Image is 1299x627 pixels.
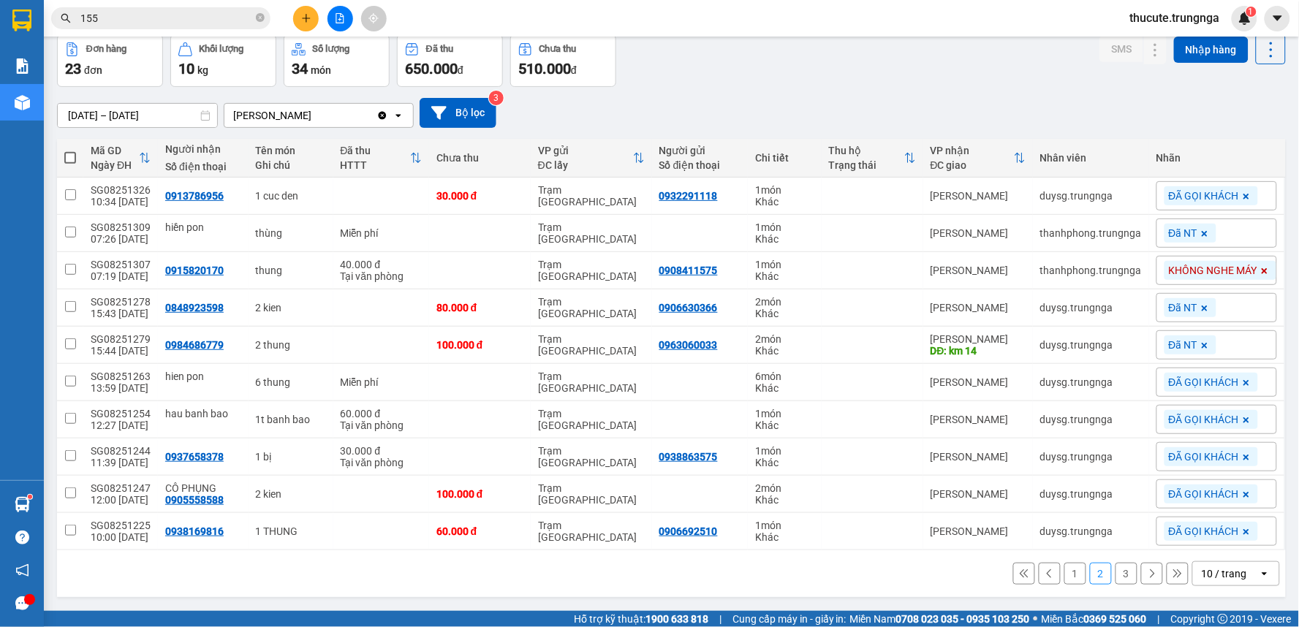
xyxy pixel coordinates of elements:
div: 15:43 [DATE] [91,308,151,319]
div: Trạm [GEOGRAPHIC_DATA] [538,221,645,245]
div: [PERSON_NAME] [931,190,1026,202]
div: duysg.trungnga [1040,302,1142,313]
span: ĐÃ GỌI KHÁCH [1169,450,1239,463]
span: ĐÃ GỌI KHÁCH [1169,413,1239,426]
div: Khác [755,457,814,468]
span: 34 [292,60,308,77]
div: 6 thung [256,376,326,388]
span: Đã NT [1169,301,1197,314]
div: 2 món [755,482,814,494]
span: | [719,611,722,627]
div: 2 món [755,333,814,345]
span: ĐÃ GỌI KHÁCH [1169,525,1239,538]
img: warehouse-icon [15,497,30,512]
div: 07:19 [DATE] [91,270,151,282]
div: 2 kien [256,488,326,500]
div: CÔ PHỤNG [165,482,241,494]
div: Khối lượng [200,44,244,54]
div: 0932291118 [659,190,718,202]
div: Khác [755,196,814,208]
div: duysg.trungnga [1040,525,1142,537]
div: 13:59 [DATE] [91,382,151,394]
div: Tên món [256,145,326,156]
strong: 0369 525 060 [1084,613,1147,625]
div: Trạm [GEOGRAPHIC_DATA] [538,520,645,543]
th: Toggle SortBy [333,139,429,178]
div: Khác [755,233,814,245]
button: Chưa thu510.000đ [510,34,616,87]
img: solution-icon [15,58,30,74]
div: 10:34 [DATE] [91,196,151,208]
div: Khác [755,270,814,282]
div: 0937658378 [165,451,224,463]
div: [PERSON_NAME] [931,414,1026,425]
div: Trạng thái [829,159,904,171]
button: 1 [1064,563,1086,585]
div: SG08251225 [91,520,151,531]
div: Nhãn [1156,152,1277,164]
div: 30.000 đ [341,445,422,457]
svg: open [393,110,404,121]
div: Khác [755,531,814,543]
div: 15:44 [DATE] [91,345,151,357]
span: kg [197,64,208,76]
div: hien pon [165,370,241,382]
img: warehouse-icon [15,95,30,110]
button: plus [293,6,319,31]
div: 0848923598 [165,302,224,313]
span: 10 [178,60,194,77]
div: DĐ: km 14 [931,345,1026,357]
div: SG08251263 [91,370,151,382]
div: 0963060033 [659,339,718,351]
div: SG08251279 [91,333,151,345]
input: Select a date range. [58,104,217,127]
div: 0905558588 [165,494,224,506]
th: Toggle SortBy [822,139,923,178]
span: copyright [1218,614,1228,624]
div: [PERSON_NAME] [931,333,1026,345]
div: 1t banh bao [256,414,326,425]
div: SG08251326 [91,184,151,196]
span: 1 [1249,7,1254,17]
span: đ [571,64,577,76]
div: 1 món [755,259,814,270]
div: thanhphong.trungnga [1040,227,1142,239]
button: Đơn hàng23đơn [57,34,163,87]
span: message [15,596,29,610]
div: Trạm [GEOGRAPHIC_DATA] [538,445,645,468]
div: Trạm [GEOGRAPHIC_DATA] [538,184,645,208]
div: [PERSON_NAME] [931,376,1026,388]
div: Trạm [GEOGRAPHIC_DATA] [538,333,645,357]
svg: Clear value [376,110,388,121]
div: 1 bị [256,451,326,463]
div: Số điện thoại [165,161,241,172]
span: ĐÃ GỌI KHÁCH [1169,376,1239,389]
div: Khác [755,419,814,431]
div: thung [256,265,326,276]
div: 0938169816 [165,525,224,537]
div: [PERSON_NAME] [931,265,1026,276]
input: Tìm tên, số ĐT hoặc mã đơn [80,10,253,26]
div: 11:39 [DATE] [91,457,151,468]
div: 60.000 đ [341,408,422,419]
div: hiền pon [165,221,241,233]
div: 1 món [755,184,814,196]
div: duysg.trungnga [1040,451,1142,463]
div: 1 cuc den [256,190,326,202]
strong: 1900 633 818 [645,613,708,625]
div: Trạm [GEOGRAPHIC_DATA] [538,259,645,282]
div: 0906692510 [659,525,718,537]
div: Người nhận [165,143,241,155]
div: 12:00 [DATE] [91,494,151,506]
button: Khối lượng10kg [170,34,276,87]
div: Người gửi [659,145,741,156]
div: Miễn phí [341,227,422,239]
div: thùng [256,227,326,239]
div: 100.000 đ [436,488,523,500]
button: SMS [1099,36,1143,62]
span: notification [15,563,29,577]
div: 60.000 đ [436,525,523,537]
span: 510.000 [518,60,571,77]
div: hau banh bao [165,408,241,419]
span: ĐÃ GỌI KHÁCH [1169,487,1239,501]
